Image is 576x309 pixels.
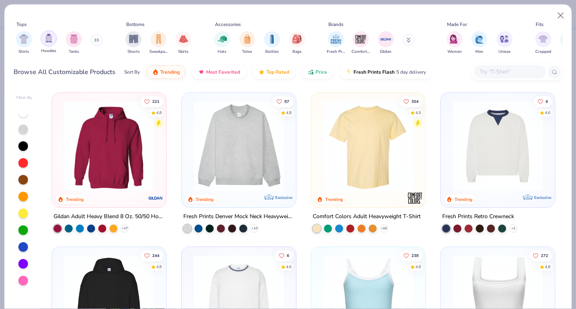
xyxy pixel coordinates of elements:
[275,195,292,200] span: Exclusive
[497,31,512,55] button: filter button
[127,49,140,55] span: Shorts
[449,101,547,191] img: 3abb6cdb-110e-4e18-92a0-dbcd4e53f056
[411,99,419,103] span: 304
[125,31,141,55] button: filter button
[560,31,576,55] div: filter for Slim
[545,264,550,270] div: 4.8
[292,49,302,55] span: Bags
[214,31,230,55] div: filter for Hats
[313,212,421,222] div: Comfort Colors Adult Heavyweight T-Shirt
[149,49,168,55] span: Sweatpants
[152,99,159,103] span: 221
[70,34,78,44] img: Tanks Image
[239,31,255,55] button: filter button
[284,99,289,103] span: 87
[327,31,345,55] button: filter button
[415,110,421,116] div: 4.9
[183,212,294,222] div: Fresh Prints Denver Mock Neck Heavyweight Sweatshirt
[286,264,291,270] div: 4.6
[447,31,463,55] button: filter button
[411,254,419,258] span: 238
[156,264,162,270] div: 4.8
[500,34,509,44] img: Unisex Image
[146,65,186,79] button: Trending
[447,31,463,55] div: filter for Women
[415,264,421,270] div: 4.8
[511,226,515,231] span: + 5
[152,69,159,75] img: trending.gif
[152,254,159,258] span: 244
[19,34,28,44] img: Shirts Image
[41,31,57,55] button: filter button
[149,31,168,55] div: filter for Sweatpants
[346,69,352,75] img: flash.gif
[178,49,189,55] span: Skirts
[218,34,227,44] img: Hats Image
[126,21,145,28] div: Bottoms
[475,49,483,55] span: Men
[330,33,342,45] img: Fresh Prints Image
[140,250,163,261] button: Like
[399,96,423,107] button: Like
[215,21,241,28] div: Accessories
[545,110,550,116] div: 4.6
[218,49,226,55] span: Hats
[534,195,551,200] span: Exclusive
[54,212,165,222] div: Gildan Adult Heavy Blend 8 Oz. 50/50 Hooded Sweatshirt
[499,49,510,55] span: Unisex
[319,101,417,191] img: 029b8af0-80e6-406f-9fdc-fdf898547912
[268,34,276,44] img: Bottles Image
[66,31,82,55] button: filter button
[327,49,345,55] span: Fresh Prints
[66,31,82,55] div: filter for Tanks
[286,254,289,258] span: 6
[258,69,265,75] img: TopRated.gif
[14,67,115,77] div: Browse All Customizable Products
[243,34,252,44] img: Totes Image
[560,31,576,55] button: filter button
[352,49,370,55] span: Comfort Colors
[378,31,394,55] div: filter for Gildan
[149,31,168,55] button: filter button
[148,190,164,206] img: Gildan logo
[289,31,305,55] div: filter for Bags
[380,33,392,45] img: Gildan Image
[140,96,163,107] button: Like
[124,68,140,76] div: Sort By
[122,226,128,231] span: + 37
[179,34,188,44] img: Skirts Image
[471,31,487,55] div: filter for Men
[266,69,289,75] span: Top Rated
[396,68,426,77] span: 5 day delivery
[44,34,53,43] img: Hoodies Image
[286,110,291,116] div: 4.8
[471,31,487,55] button: filter button
[536,21,544,28] div: Fits
[190,101,288,191] img: f5d85501-0dbb-4ee4-b115-c08fa3845d83
[292,34,301,44] img: Bags Image
[18,49,29,55] span: Shirts
[252,65,295,79] button: Top Rated
[399,250,423,261] button: Like
[327,31,345,55] div: filter for Fresh Prints
[541,254,548,258] span: 272
[41,30,57,54] div: filter for Hoodies
[355,33,367,45] img: Comfort Colors Image
[192,65,246,79] button: Most Favorited
[407,190,423,206] img: Comfort Colors logo
[352,31,370,55] button: filter button
[239,31,255,55] div: filter for Totes
[328,21,344,28] div: Brands
[447,21,467,28] div: Made For
[497,31,512,55] div: filter for Unisex
[553,8,568,23] button: Close
[206,69,240,75] span: Most Favorited
[274,250,293,261] button: Like
[265,49,279,55] span: Bottles
[479,67,540,76] input: Try "T-Shirt"
[16,31,32,55] div: filter for Shirts
[264,31,280,55] div: filter for Bottles
[60,101,158,191] img: 01756b78-01f6-4cc6-8d8a-3c30c1a0c8ac
[160,69,180,75] span: Trending
[16,31,32,55] button: filter button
